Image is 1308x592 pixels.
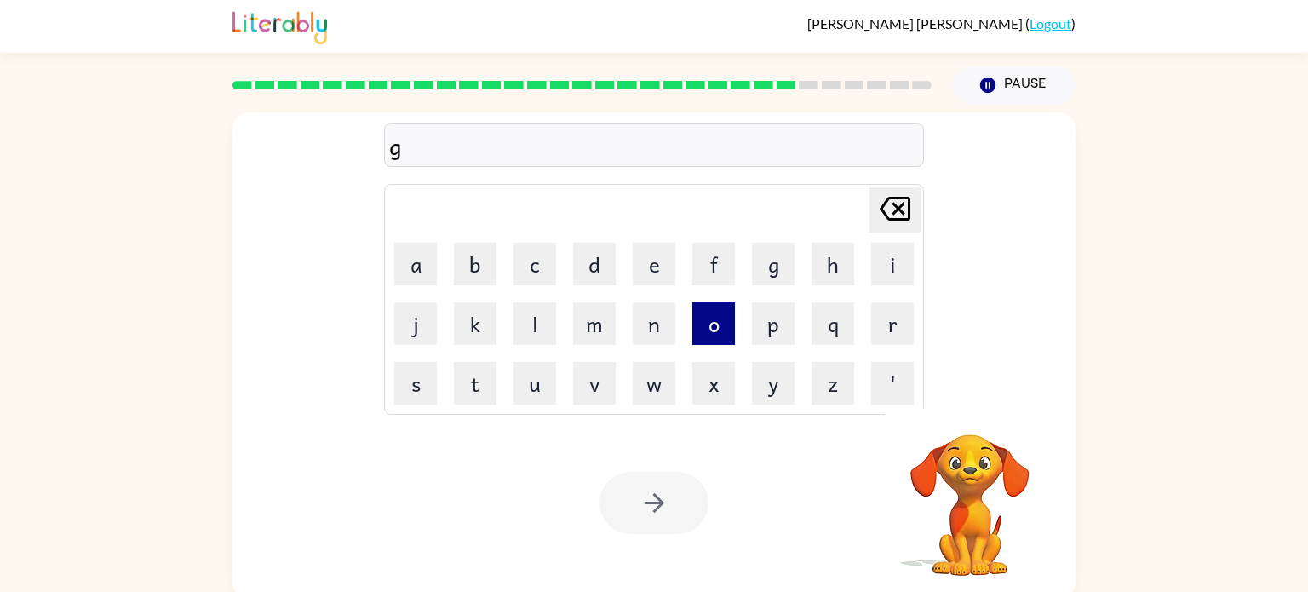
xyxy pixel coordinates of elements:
div: ( ) [807,15,1076,32]
button: s [394,362,437,405]
button: u [513,362,556,405]
button: l [513,302,556,345]
video: Your browser must support playing .mp4 files to use Literably. Please try using another browser. [885,408,1055,578]
img: Literably [232,7,327,44]
button: x [692,362,735,405]
button: c [513,243,556,285]
button: a [394,243,437,285]
button: f [692,243,735,285]
button: o [692,302,735,345]
button: h [812,243,854,285]
button: e [633,243,675,285]
a: Logout [1030,15,1071,32]
button: ' [871,362,914,405]
button: k [454,302,496,345]
button: g [752,243,795,285]
button: r [871,302,914,345]
button: i [871,243,914,285]
button: Pause [952,66,1076,105]
button: z [812,362,854,405]
div: g [389,128,919,164]
button: y [752,362,795,405]
button: p [752,302,795,345]
button: n [633,302,675,345]
button: d [573,243,616,285]
button: v [573,362,616,405]
button: j [394,302,437,345]
button: b [454,243,496,285]
button: q [812,302,854,345]
span: [PERSON_NAME] [PERSON_NAME] [807,15,1025,32]
button: m [573,302,616,345]
button: w [633,362,675,405]
button: t [454,362,496,405]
